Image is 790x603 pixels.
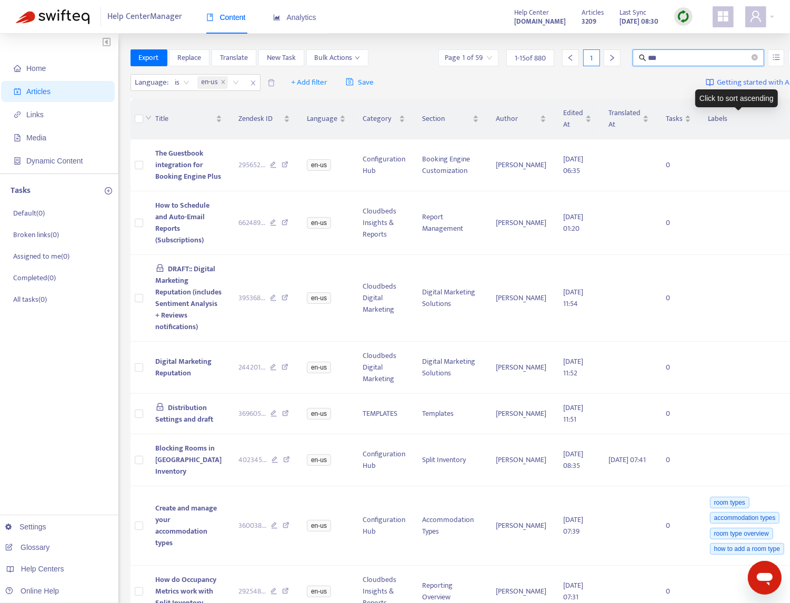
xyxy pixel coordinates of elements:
strong: [DATE] 08:30 [619,16,658,27]
span: How to Schedule and Auto-Email Reports (Subscriptions) [156,199,210,246]
span: Blocking Rooms in [GEOGRAPHIC_DATA] Inventory [156,442,222,477]
span: Author [496,113,538,125]
span: link [14,111,21,118]
span: plus-circle [105,187,112,195]
p: Default ( 0 ) [13,208,45,219]
th: Title [147,99,231,139]
span: en-us [307,408,331,420]
td: [PERSON_NAME] [487,486,555,566]
td: [PERSON_NAME] [487,342,555,394]
p: All tasks ( 0 ) [13,294,47,305]
span: Save [346,76,374,89]
td: [PERSON_NAME] [487,139,555,191]
span: close-circle [752,54,758,60]
td: Configuration Hub [354,139,414,191]
th: Edited At [555,99,600,139]
span: 395368 ... [239,292,266,304]
span: container [14,157,21,165]
span: en-us [307,159,331,171]
td: [PERSON_NAME] [487,191,555,255]
button: unordered-list [768,49,784,66]
a: Glossary [5,543,49,551]
th: Category [354,99,414,139]
span: Replace [177,52,201,64]
td: Digital Marketing Solutions [414,342,487,394]
button: Export [131,49,167,66]
th: Tasks [657,99,699,139]
td: Configuration Hub [354,486,414,566]
span: Tasks [666,113,683,125]
span: Analytics [273,13,316,22]
span: Articles [582,7,604,18]
span: Category [363,113,397,125]
span: lock [156,403,164,411]
span: search [639,54,646,62]
span: room type overview [710,528,773,539]
span: + Add filter [291,76,327,89]
th: Translated At [600,99,657,139]
td: 0 [657,486,699,566]
button: Translate [212,49,256,66]
span: [DATE] 07:31 [563,579,583,603]
td: 0 [657,394,699,434]
span: area-chart [273,14,281,21]
td: Configuration Hub [354,434,414,486]
span: Distribution Settings and draft [156,402,214,425]
span: 662489 ... [239,217,266,229]
button: New Task [258,49,304,66]
span: Help Centers [21,565,64,573]
td: Booking Engine Customization [414,139,487,191]
th: Author [487,99,555,139]
span: [DATE] 08:35 [563,448,583,472]
p: Broken links ( 0 ) [13,229,59,240]
td: [PERSON_NAME] [487,255,555,342]
iframe: Button to launch messaging window [748,561,782,595]
span: how to add a room type [710,543,784,555]
span: unordered-list [773,54,780,61]
span: en-us [307,520,331,532]
span: Export [139,52,159,64]
td: 0 [657,139,699,191]
span: [DATE] 06:35 [563,153,583,177]
span: user [749,10,762,23]
span: accommodation types [710,512,780,524]
button: saveSave [338,74,382,91]
span: 360038 ... [239,520,267,532]
td: Report Management [414,191,487,255]
span: 292548 ... [239,586,266,597]
span: down [145,115,152,121]
span: en-us [307,217,331,229]
span: file-image [14,134,21,141]
span: room types [710,497,749,508]
span: appstore [717,10,729,23]
button: Bulk Actionsdown [306,49,368,66]
span: [DATE] 07:39 [563,514,583,537]
img: Swifteq [16,9,89,24]
span: en-us [307,292,331,304]
span: Help Center [514,7,549,18]
td: Cloudbeds Digital Marketing [354,255,414,342]
td: 0 [657,342,699,394]
span: down [355,55,360,60]
div: 1 [583,49,600,66]
span: New Task [267,52,296,64]
span: Zendesk ID [239,113,282,125]
img: sync.dc5367851b00ba804db3.png [677,10,690,23]
span: en-us [197,76,228,89]
button: Replace [169,49,209,66]
a: Settings [5,523,46,531]
span: Content [206,13,246,22]
td: 0 [657,191,699,255]
th: Section [414,99,487,139]
span: Digital Marketing Reputation [156,355,212,379]
span: book [206,14,214,21]
span: en-us [202,76,218,89]
span: Last Sync [619,7,646,18]
span: Language [307,113,337,125]
td: [PERSON_NAME] [487,394,555,434]
span: Bulk Actions [315,52,360,64]
span: en-us [307,362,331,373]
span: Articles [26,87,51,96]
p: Completed ( 0 ) [13,272,56,283]
span: en-us [307,454,331,466]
